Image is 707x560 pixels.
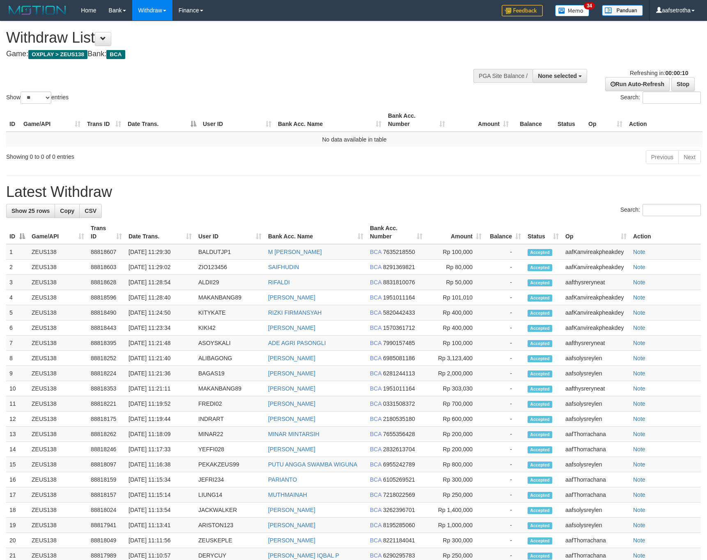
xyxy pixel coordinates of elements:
a: Show 25 rows [6,204,55,218]
a: [PERSON_NAME] [268,355,315,361]
img: Feedback.jpg [502,5,543,16]
span: OXPLAY > ZEUS138 [28,50,87,59]
td: 88818262 [87,427,125,442]
td: MAKANBANG89 [195,381,265,396]
span: Accepted [528,295,552,302]
td: Rp 3,123,400 [426,351,485,366]
td: ALDII29 [195,275,265,290]
td: ALIBAGONG [195,351,265,366]
td: ZEUS138 [28,411,87,427]
label: Search: [620,204,701,216]
td: 88818157 [87,487,125,503]
span: Copy 8831810076 to clipboard [383,279,415,286]
td: BALDUTJP1 [195,244,265,260]
a: SAIFHUDIN [268,264,299,270]
span: Accepted [528,370,552,377]
td: aafKanvireakpheakdey [562,244,630,260]
th: User ID: activate to sort column ascending [195,221,265,244]
td: 11 [6,396,28,411]
span: BCA [370,249,381,255]
td: ZEUS138 [28,366,87,381]
span: Copy 6281244113 to clipboard [383,370,415,377]
span: BCA [370,294,381,301]
span: BCA [370,416,381,422]
a: Note [633,461,645,468]
td: 10 [6,381,28,396]
a: Note [633,264,645,270]
span: Accepted [528,325,552,332]
td: [DATE] 11:17:33 [125,442,195,457]
td: 88818443 [87,320,125,336]
td: LIUNG14 [195,487,265,503]
td: aafThorrachana [562,472,630,487]
td: ZIO123456 [195,260,265,275]
th: Bank Acc. Number: activate to sort column ascending [385,108,448,132]
td: ZEUS138 [28,442,87,457]
td: 4 [6,290,28,305]
td: 18 [6,503,28,518]
td: 88818490 [87,305,125,320]
a: Note [633,400,645,407]
th: Action [630,221,701,244]
td: YEFFI028 [195,442,265,457]
td: 5 [6,305,28,320]
td: ZEUS138 [28,275,87,290]
th: Amount: activate to sort column ascending [448,108,512,132]
td: - [485,260,524,275]
a: [PERSON_NAME] [268,446,315,453]
td: aafsolysreylen [562,396,630,411]
a: Note [633,370,645,377]
td: - [485,336,524,351]
span: BCA [370,309,381,316]
td: ZEUS138 [28,457,87,472]
td: - [485,320,524,336]
span: None selected [538,73,577,79]
a: Note [633,522,645,528]
th: Bank Acc. Number: activate to sort column ascending [367,221,426,244]
a: ADE AGRI PASONGLI [268,340,326,346]
td: ZEUS138 [28,351,87,366]
td: ZEUS138 [28,244,87,260]
a: M [PERSON_NAME] [268,249,322,255]
td: Rp 303,030 [426,381,485,396]
td: aafthysreryneat [562,381,630,396]
span: BCA [370,476,381,483]
th: Date Trans.: activate to sort column ascending [125,221,195,244]
span: BCA [106,50,125,59]
a: [PERSON_NAME] [268,507,315,513]
td: 88818252 [87,351,125,366]
td: - [485,411,524,427]
td: [DATE] 11:21:40 [125,351,195,366]
a: Note [633,309,645,316]
td: Rp 400,000 [426,320,485,336]
th: Game/API: activate to sort column ascending [28,221,87,244]
a: Note [633,537,645,544]
td: - [485,381,524,396]
span: BCA [370,264,381,270]
a: MUTHMAINAH [268,491,307,498]
a: [PERSON_NAME] [268,537,315,544]
td: [DATE] 11:18:09 [125,427,195,442]
h4: Game: Bank: [6,50,463,58]
td: 88818024 [87,503,125,518]
td: - [485,305,524,320]
td: - [485,457,524,472]
td: [DATE] 11:29:30 [125,244,195,260]
span: Copy 0331508372 to clipboard [383,400,415,407]
td: ZEUS138 [28,336,87,351]
td: Rp 250,000 [426,487,485,503]
td: 7 [6,336,28,351]
td: Rp 600,000 [426,411,485,427]
span: BCA [370,385,381,392]
span: BCA [370,461,381,468]
span: Accepted [528,355,552,362]
button: None selected [533,69,587,83]
span: Copy 6985081186 to clipboard [383,355,415,361]
td: Rp 200,000 [426,442,485,457]
td: aafthysreryneat [562,275,630,290]
a: Note [633,294,645,301]
span: BCA [370,355,381,361]
td: aafsolysreylen [562,503,630,518]
td: aafKanvireakpheakdey [562,260,630,275]
span: Accepted [528,431,552,438]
